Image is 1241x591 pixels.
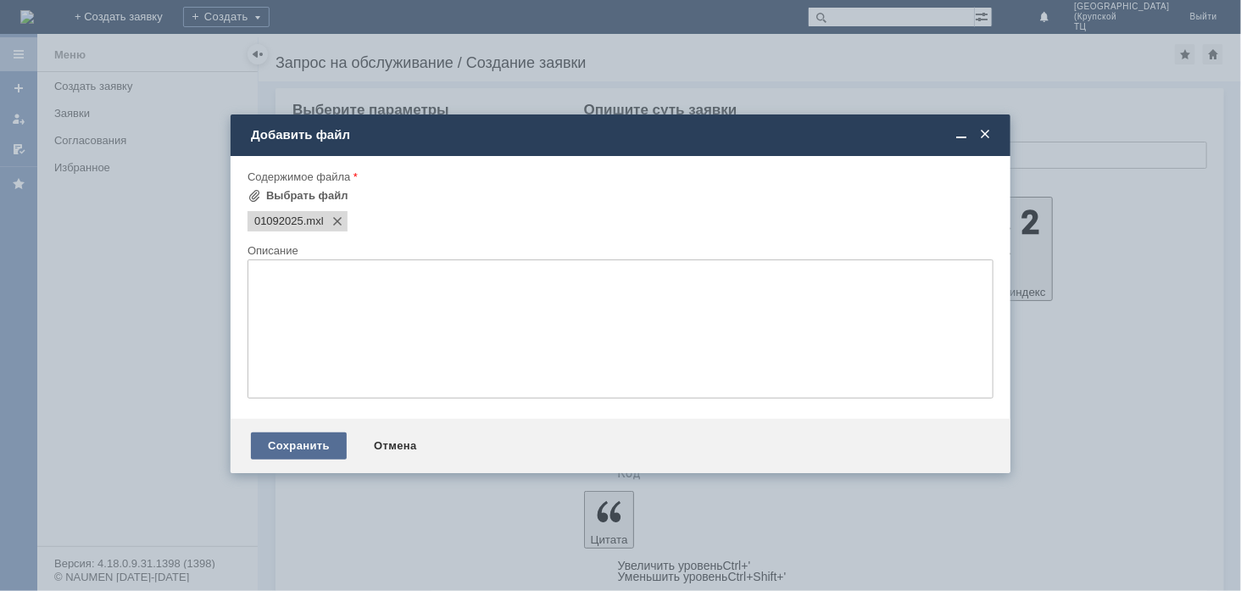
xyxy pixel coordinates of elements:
[266,189,348,203] div: Выбрать файл
[248,245,990,256] div: Описание
[248,171,990,182] div: Содержимое файла
[254,215,303,228] span: 01092025.mxl
[7,7,248,34] div: добрый день прошу удалить отложенные чеки
[251,127,993,142] div: Добавить файл
[953,127,970,142] span: Свернуть (Ctrl + M)
[977,127,993,142] span: Закрыть
[303,215,324,228] span: 01092025.mxl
